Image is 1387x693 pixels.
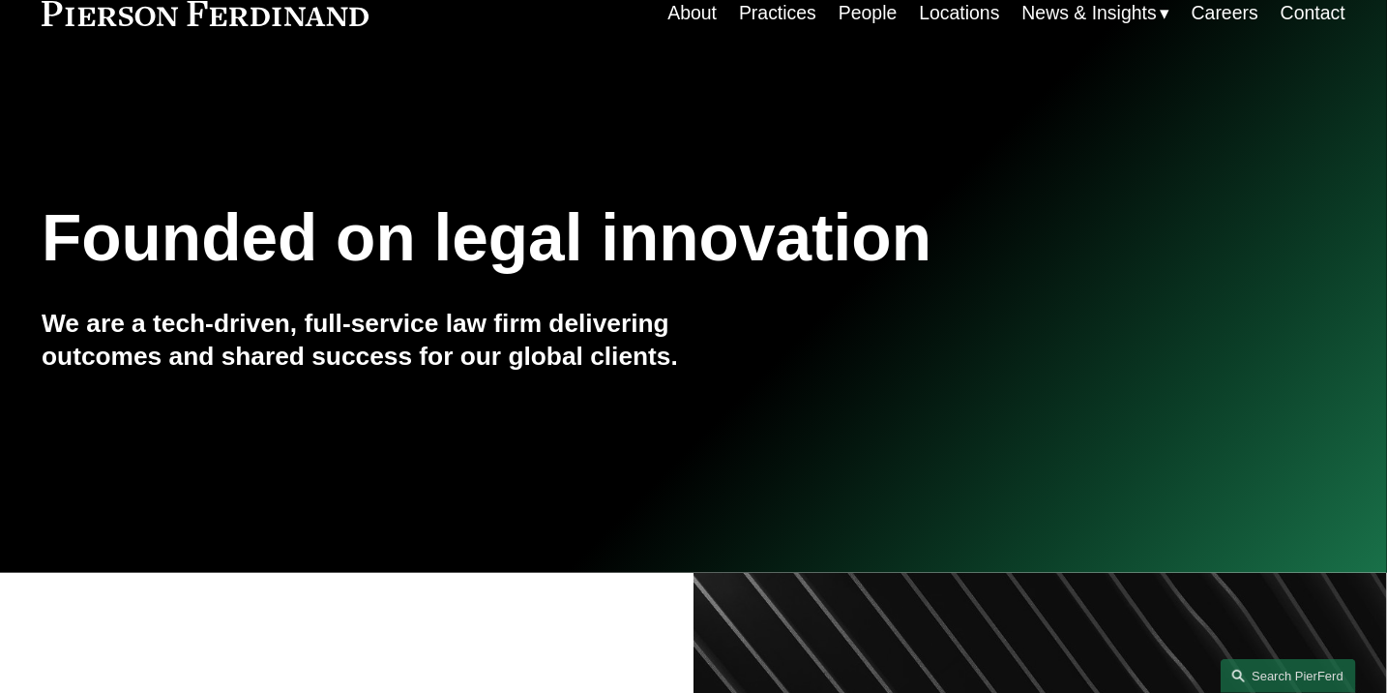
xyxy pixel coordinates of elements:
h1: Founded on legal innovation [42,200,1128,275]
a: Search this site [1221,659,1356,693]
h4: We are a tech-driven, full-service law firm delivering outcomes and shared success for our global... [42,308,693,373]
